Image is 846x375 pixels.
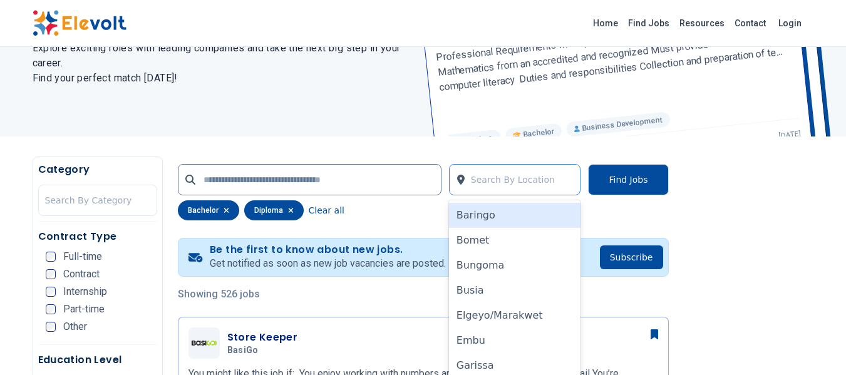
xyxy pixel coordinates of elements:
[449,203,581,228] div: Baringo
[244,200,304,220] div: diploma
[227,330,298,345] h3: Store Keeper
[46,252,56,262] input: Full-time
[63,322,87,332] span: Other
[46,322,56,332] input: Other
[63,304,105,314] span: Part-time
[449,328,581,353] div: Embu
[38,162,157,177] h5: Category
[674,13,730,33] a: Resources
[309,200,344,220] button: Clear all
[38,352,157,367] h5: Education Level
[192,341,217,346] img: BasiGo
[449,278,581,303] div: Busia
[33,10,126,36] img: Elevolt
[210,256,446,271] p: Get notified as soon as new job vacancies are posted.
[38,229,157,244] h5: Contract Type
[771,11,809,36] a: Login
[588,164,668,195] button: Find Jobs
[449,303,581,328] div: Elgeyo/Marakwet
[623,13,674,33] a: Find Jobs
[449,228,581,253] div: Bomet
[46,269,56,279] input: Contract
[63,252,102,262] span: Full-time
[178,287,669,302] p: Showing 526 jobs
[178,200,239,220] div: bachelor
[210,244,446,256] h4: Be the first to know about new jobs.
[730,13,771,33] a: Contact
[46,304,56,314] input: Part-time
[63,287,107,297] span: Internship
[63,269,100,279] span: Contract
[33,41,408,86] h2: Explore exciting roles with leading companies and take the next big step in your career. Find you...
[449,253,581,278] div: Bungoma
[600,245,663,269] button: Subscribe
[227,345,259,356] span: BasiGo
[46,287,56,297] input: Internship
[783,315,846,375] iframe: Chat Widget
[588,13,623,33] a: Home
